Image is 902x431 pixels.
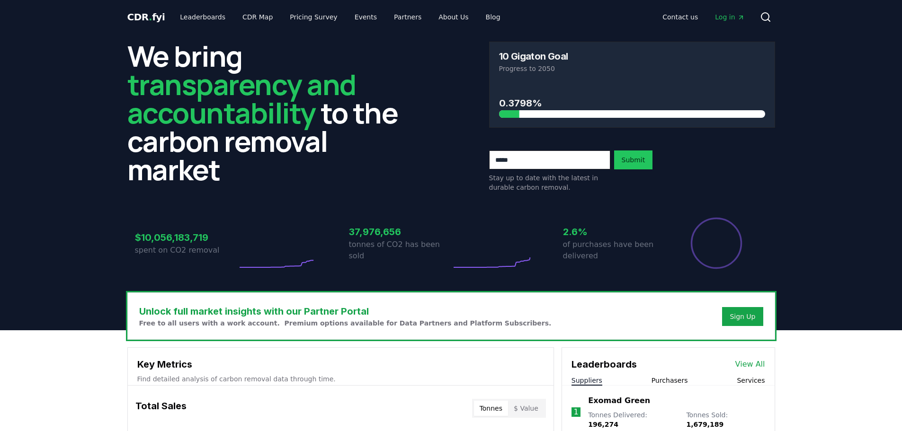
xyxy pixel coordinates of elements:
p: spent on CO2 removal [135,245,237,256]
span: Log in [715,12,744,22]
nav: Main [655,9,752,26]
h3: Unlock full market insights with our Partner Portal [139,304,552,318]
a: CDR Map [235,9,280,26]
h3: $10,056,183,719 [135,230,237,245]
span: CDR fyi [127,11,165,23]
p: Find detailed analysis of carbon removal data through time. [137,374,544,384]
h3: 0.3798% [499,96,765,110]
span: 1,679,189 [686,421,723,428]
h3: Leaderboards [572,357,637,371]
h3: 10 Gigaton Goal [499,52,568,61]
p: 1 [573,406,578,418]
button: Purchasers [652,376,688,385]
p: Free to all users with a work account. Premium options available for Data Partners and Platform S... [139,318,552,328]
p: of purchases have been delivered [563,239,665,262]
a: Pricing Survey [282,9,345,26]
a: Partners [386,9,429,26]
a: View All [735,359,765,370]
button: Submit [614,150,653,169]
p: Stay up to date with the latest in durable carbon removal. [489,173,610,192]
h3: 37,976,656 [349,225,451,239]
a: Events [347,9,384,26]
a: Blog [478,9,508,26]
span: transparency and accountability [127,65,356,132]
span: . [149,11,152,23]
button: Tonnes [474,401,508,416]
a: Exomad Green [588,395,650,406]
button: $ Value [508,401,544,416]
p: Tonnes Sold : [686,410,765,429]
a: Contact us [655,9,706,26]
button: Services [737,376,765,385]
a: About Us [431,9,476,26]
a: Leaderboards [172,9,233,26]
button: Sign Up [722,307,763,326]
div: Percentage of sales delivered [690,217,743,270]
h2: We bring to the carbon removal market [127,42,413,184]
nav: Main [172,9,508,26]
h3: 2.6% [563,225,665,239]
p: tonnes of CO2 has been sold [349,239,451,262]
h3: Total Sales [135,399,187,418]
button: Suppliers [572,376,602,385]
a: Log in [707,9,752,26]
span: 196,274 [588,421,618,428]
p: Progress to 2050 [499,64,765,73]
a: Sign Up [730,312,755,321]
a: CDR.fyi [127,10,165,24]
p: Tonnes Delivered : [588,410,677,429]
h3: Key Metrics [137,357,544,371]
